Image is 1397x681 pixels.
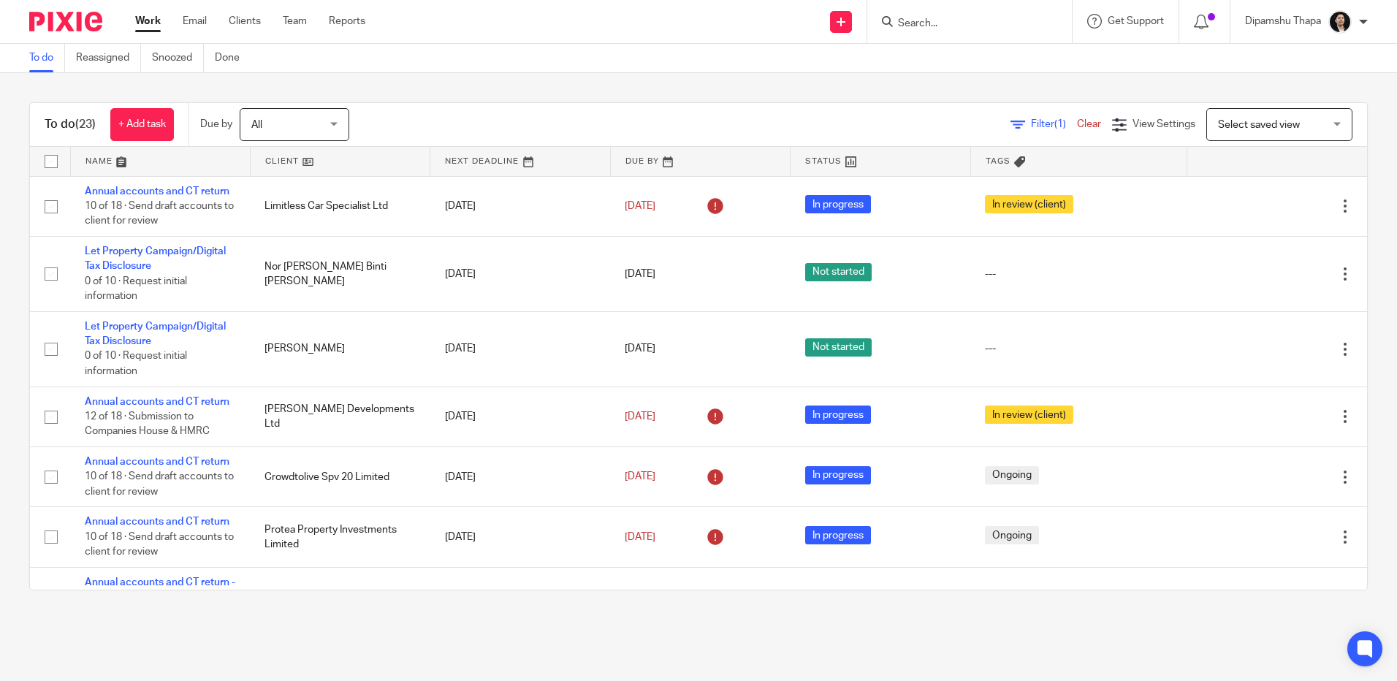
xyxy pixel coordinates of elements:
[229,14,261,28] a: Clients
[110,108,174,141] a: + Add task
[85,186,229,197] a: Annual accounts and CT return
[85,201,234,227] span: 10 of 18 · Send draft accounts to client for review
[85,532,234,558] span: 10 of 18 · Send draft accounts to client for review
[85,577,235,602] a: Annual accounts and CT return - Current
[152,44,204,72] a: Snoozed
[29,44,65,72] a: To do
[430,567,610,642] td: [DATE]
[85,411,210,437] span: 12 of 18 · Submission to Companies House & HMRC
[75,118,96,130] span: (23)
[45,117,96,132] h1: To do
[1328,10,1352,34] img: Dipamshu2.jpg
[250,447,430,507] td: Crowdtolive Spv 20 Limited
[1245,14,1321,28] p: Dipamshu Thapa
[805,466,871,484] span: In progress
[805,338,872,357] span: Not started
[625,411,655,422] span: [DATE]
[985,267,1172,281] div: ---
[250,236,430,311] td: Nor [PERSON_NAME] Binti [PERSON_NAME]
[250,176,430,236] td: Limitless Car Specialist Ltd
[251,120,262,130] span: All
[85,517,229,527] a: Annual accounts and CT return
[85,457,229,467] a: Annual accounts and CT return
[85,246,226,271] a: Let Property Campaign/Digital Tax Disclosure
[329,14,365,28] a: Reports
[85,276,187,302] span: 0 of 10 · Request initial information
[625,269,655,279] span: [DATE]
[805,406,871,424] span: In progress
[85,397,229,407] a: Annual accounts and CT return
[1218,120,1300,130] span: Select saved view
[805,526,871,544] span: In progress
[283,14,307,28] a: Team
[805,263,872,281] span: Not started
[430,507,610,567] td: [DATE]
[85,322,226,346] a: Let Property Campaign/Digital Tax Disclosure
[200,117,232,132] p: Due by
[430,236,610,311] td: [DATE]
[985,341,1172,356] div: ---
[625,532,655,542] span: [DATE]
[985,406,1073,424] span: In review (client)
[76,44,141,72] a: Reassigned
[805,195,871,213] span: In progress
[250,387,430,446] td: [PERSON_NAME] Developments Ltd
[625,344,655,354] span: [DATE]
[29,12,102,31] img: Pixie
[1077,119,1101,129] a: Clear
[897,18,1028,31] input: Search
[430,176,610,236] td: [DATE]
[85,472,234,498] span: 10 of 18 · Send draft accounts to client for review
[625,201,655,211] span: [DATE]
[430,387,610,446] td: [DATE]
[250,567,430,642] td: [PERSON_NAME] And Shep Limited
[1108,16,1164,26] span: Get Support
[183,14,207,28] a: Email
[986,157,1010,165] span: Tags
[85,351,187,377] span: 0 of 10 · Request initial information
[1031,119,1077,129] span: Filter
[1054,119,1066,129] span: (1)
[215,44,251,72] a: Done
[985,526,1039,544] span: Ongoing
[985,466,1039,484] span: Ongoing
[430,311,610,387] td: [DATE]
[250,507,430,567] td: Protea Property Investments Limited
[1133,119,1195,129] span: View Settings
[250,311,430,387] td: [PERSON_NAME]
[625,472,655,482] span: [DATE]
[430,447,610,507] td: [DATE]
[135,14,161,28] a: Work
[985,195,1073,213] span: In review (client)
